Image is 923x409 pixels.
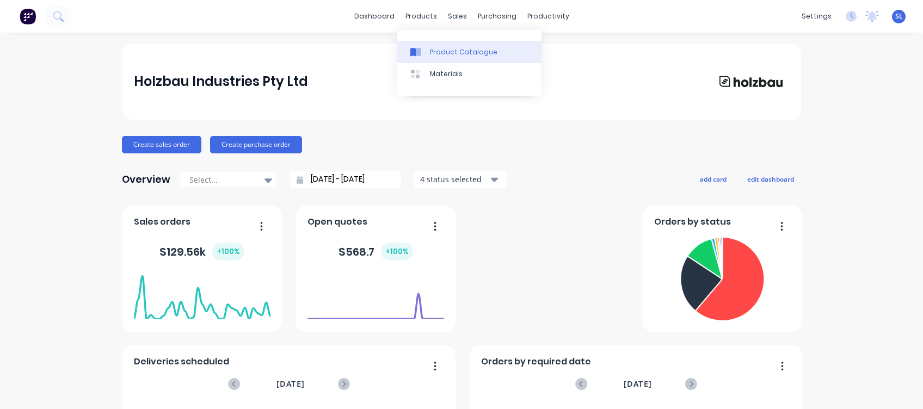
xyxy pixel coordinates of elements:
[522,8,575,24] div: productivity
[212,243,244,261] div: + 100 %
[430,69,463,79] div: Materials
[397,41,542,63] a: Product Catalogue
[349,8,400,24] a: dashboard
[381,243,413,261] div: + 100 %
[20,8,36,24] img: Factory
[414,171,507,188] button: 4 status selected
[740,172,801,186] button: edit dashboard
[472,8,522,24] div: purchasing
[796,8,837,24] div: settings
[654,215,731,228] span: Orders by status
[442,8,472,24] div: sales
[134,71,308,92] div: Holzbau Industries Pty Ltd
[895,11,903,21] span: SL
[159,243,244,261] div: $ 129.56k
[713,70,789,93] img: Holzbau Industries Pty Ltd
[397,63,542,85] a: Materials
[122,169,170,190] div: Overview
[122,136,201,153] button: Create sales order
[307,215,367,228] span: Open quotes
[276,378,305,390] span: [DATE]
[430,47,497,57] div: Product Catalogue
[420,173,489,185] div: 4 status selected
[400,8,442,24] div: products
[693,172,734,186] button: add card
[339,243,413,261] div: $ 568.7
[481,355,591,368] span: Orders by required date
[134,215,190,228] span: Sales orders
[624,378,652,390] span: [DATE]
[210,136,302,153] button: Create purchase order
